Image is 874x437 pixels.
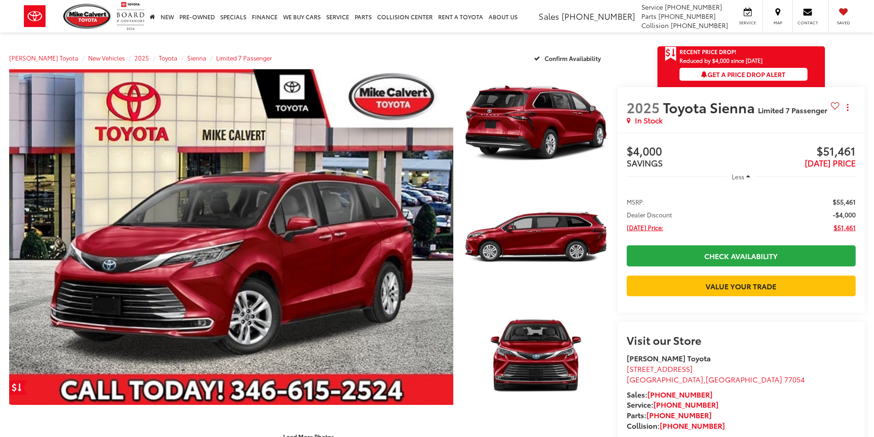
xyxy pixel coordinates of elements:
[834,223,856,232] span: $51,461
[641,21,669,30] span: Collision
[657,46,825,57] a: Get Price Drop Alert Recent Price Drop!
[627,210,672,219] span: Dealer Discount
[833,20,853,26] span: Saved
[663,97,758,117] span: Toyota Sienna
[665,46,677,62] span: Get Price Drop Alert
[727,168,755,185] button: Less
[627,97,660,117] span: 2025
[741,145,856,159] span: $51,461
[671,21,728,30] span: [PHONE_NUMBER]
[646,409,712,420] a: [PHONE_NUMBER]
[805,157,856,169] span: [DATE] PRICE
[9,380,28,395] a: Get Price Drop Alert
[63,4,112,29] img: Mike Calvert Toyota
[5,67,457,407] img: 2025 Toyota Sienna Limited 7 Passenger
[635,115,662,126] span: In Stock
[641,2,663,11] span: Service
[784,374,805,384] span: 77054
[679,57,807,63] span: Reduced by $4,000 since [DATE]
[159,54,178,62] a: Toyota
[545,54,601,62] span: Confirm Availability
[134,54,149,62] a: 2025
[463,297,608,405] a: Expand Photo 3
[88,54,125,62] a: New Vehicles
[732,172,744,181] span: Less
[627,353,711,363] strong: [PERSON_NAME] Toyota
[768,20,788,26] span: Map
[529,50,608,66] button: Confirm Availability
[9,54,78,62] a: [PERSON_NAME] Toyota
[833,210,856,219] span: -$4,000
[641,11,657,21] span: Parts
[840,99,856,115] button: Actions
[627,389,713,399] strong: Sales:
[627,363,693,374] span: [STREET_ADDRESS]
[758,105,827,115] span: Limited 7 Passenger
[737,20,758,26] span: Service
[627,334,856,346] h2: Visit our Store
[797,20,818,26] span: Contact
[679,48,736,55] span: Recent Price Drop!
[462,68,609,179] img: 2025 Toyota Sienna Limited 7 Passenger
[463,69,608,178] a: Expand Photo 1
[627,145,741,159] span: $4,000
[9,69,453,405] a: Expand Photo 0
[539,10,559,22] span: Sales
[627,245,856,266] a: Check Availability
[562,10,635,22] span: [PHONE_NUMBER]
[627,276,856,296] a: Value Your Trade
[706,374,782,384] span: [GEOGRAPHIC_DATA]
[627,197,645,206] span: MSRP:
[665,2,722,11] span: [PHONE_NUMBER]
[462,295,609,406] img: 2025 Toyota Sienna Limited 7 Passenger
[660,420,725,431] a: [PHONE_NUMBER]
[627,409,712,420] strong: Parts:
[216,54,272,62] a: Limited 7 Passenger
[647,389,713,399] a: [PHONE_NUMBER]
[627,374,805,384] span: ,
[627,157,663,169] span: SAVINGS
[653,399,718,409] a: [PHONE_NUMBER]
[833,197,856,206] span: $55,461
[187,54,206,62] a: Sienna
[462,182,609,293] img: 2025 Toyota Sienna Limited 7 Passenger
[627,363,805,384] a: [STREET_ADDRESS] [GEOGRAPHIC_DATA],[GEOGRAPHIC_DATA] 77054
[627,223,663,232] span: [DATE] Price:
[847,104,848,111] span: dropdown dots
[658,11,716,21] span: [PHONE_NUMBER]
[701,70,785,79] span: Get a Price Drop Alert
[627,399,718,409] strong: Service:
[463,183,608,292] a: Expand Photo 2
[627,374,703,384] span: [GEOGRAPHIC_DATA]
[627,420,725,431] strong: Collision:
